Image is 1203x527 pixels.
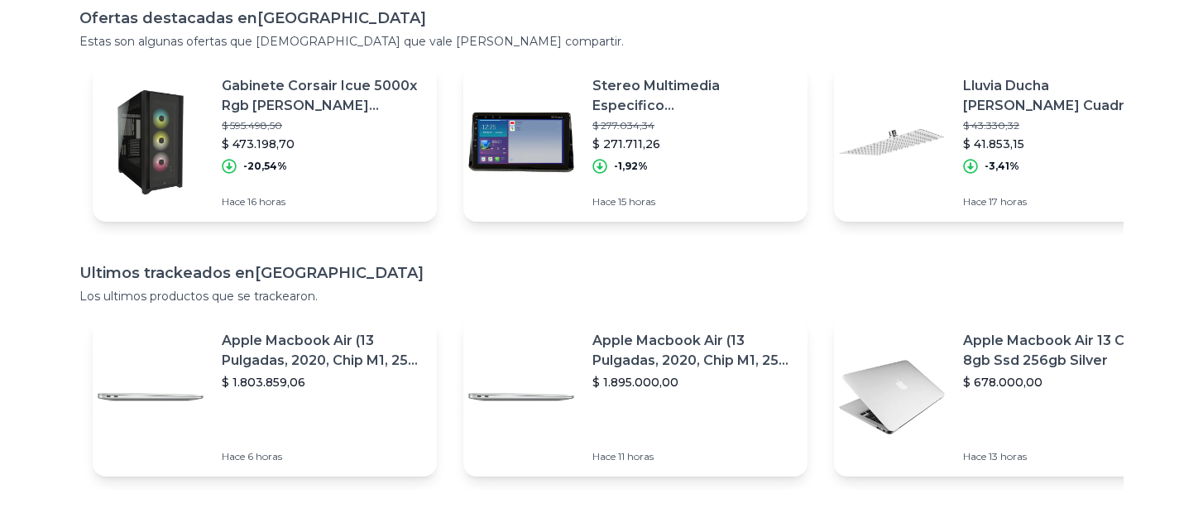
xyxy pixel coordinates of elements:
[592,374,794,390] p: $ 1.895.000,00
[243,160,287,173] p: -20,54%
[963,119,1165,132] p: $ 43.330,32
[963,195,1165,208] p: Hace 17 horas
[93,318,437,477] a: Featured imageApple Macbook Air (13 Pulgadas, 2020, Chip M1, 256 Gb De Ssd, 8 Gb De Ram) - Plata$...
[463,318,808,477] a: Featured imageApple Macbook Air (13 Pulgadas, 2020, Chip M1, 256 Gb De Ssd, 8 Gb De Ram) - Plata$...
[93,339,208,455] img: Featured image
[834,339,950,455] img: Featured image
[592,331,794,371] p: Apple Macbook Air (13 Pulgadas, 2020, Chip M1, 256 Gb De Ssd, 8 Gb De Ram) - Plata
[222,374,424,390] p: $ 1.803.859,06
[93,63,437,222] a: Featured imageGabinete Corsair Icue 5000x Rgb [PERSON_NAME] Templado Usb 3.0 P$ 595.498,50$ 473.1...
[592,76,794,116] p: Stereo Multimedia Especifico Corolla2017carplay Android Auto
[222,195,424,208] p: Hace 16 horas
[463,63,808,222] a: Featured imageStereo Multimedia Especifico Corolla2017carplay Android Auto$ 277.034,34$ 271.711,2...
[79,33,1124,50] p: Estas son algunas ofertas que [DEMOGRAPHIC_DATA] que vale [PERSON_NAME] compartir.
[834,318,1178,477] a: Featured imageApple Macbook Air 13 Core I5 8gb Ssd 256gb Silver$ 678.000,00Hace 13 horas
[834,84,950,200] img: Featured image
[592,450,794,463] p: Hace 11 horas
[79,261,1124,285] h1: Ultimos trackeados en [GEOGRAPHIC_DATA]
[963,136,1165,152] p: $ 41.853,15
[985,160,1019,173] p: -3,41%
[963,331,1165,371] p: Apple Macbook Air 13 Core I5 8gb Ssd 256gb Silver
[963,450,1165,463] p: Hace 13 horas
[93,84,208,200] img: Featured image
[592,195,794,208] p: Hace 15 horas
[79,288,1124,304] p: Los ultimos productos que se trackearon.
[963,374,1165,390] p: $ 678.000,00
[614,160,648,173] p: -1,92%
[592,136,794,152] p: $ 271.711,26
[463,84,579,200] img: Featured image
[222,76,424,116] p: Gabinete Corsair Icue 5000x Rgb [PERSON_NAME] Templado Usb 3.0 P
[592,119,794,132] p: $ 277.034,34
[222,119,424,132] p: $ 595.498,50
[834,63,1178,222] a: Featured imageLluvia Ducha [PERSON_NAME] Cuadrada 25cm Inoxidable Acople 1/2 PuLG$ 43.330,32$ 41....
[963,76,1165,116] p: Lluvia Ducha [PERSON_NAME] Cuadrada 25cm Inoxidable Acople 1/2 PuLG
[463,339,579,455] img: Featured image
[79,7,1124,30] h1: Ofertas destacadas en [GEOGRAPHIC_DATA]
[222,450,424,463] p: Hace 6 horas
[222,136,424,152] p: $ 473.198,70
[222,331,424,371] p: Apple Macbook Air (13 Pulgadas, 2020, Chip M1, 256 Gb De Ssd, 8 Gb De Ram) - Plata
